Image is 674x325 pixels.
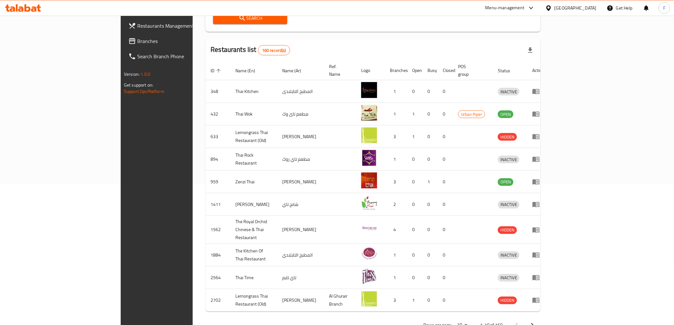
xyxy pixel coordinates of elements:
[532,110,544,118] div: Menu
[498,251,520,259] span: INACTIVE
[277,289,324,312] td: [PERSON_NAME]
[124,70,140,78] span: Version:
[385,61,407,80] th: Branches
[458,111,485,118] span: Urban Piper
[438,148,453,171] td: 0
[277,216,324,244] td: [PERSON_NAME]
[422,244,438,266] td: 0
[385,244,407,266] td: 1
[205,61,549,312] table: enhanced table
[438,216,453,244] td: 0
[137,22,228,30] span: Restaurants Management
[407,244,422,266] td: 0
[532,296,544,304] div: Menu
[277,171,324,193] td: [PERSON_NAME]
[230,266,277,289] td: Thai Time
[230,80,277,103] td: Thai Kitchen
[498,111,513,118] span: OPEN
[230,125,277,148] td: Lemongrass Thai Restaurant (Old)
[361,221,377,237] img: The Royal Orchid Chinese & Thai Restaurant
[230,103,277,125] td: Thai Wok
[438,289,453,312] td: 0
[458,63,485,78] span: POS group
[137,37,228,45] span: Branches
[277,80,324,103] td: المطبخ التايلندى
[361,291,377,307] img: Lemongrass Thai Restaurant (Old)
[277,266,324,289] td: تاي تايم
[385,289,407,312] td: 3
[385,103,407,125] td: 1
[498,201,520,208] div: INACTIVE
[277,103,324,125] td: مطعم تاى وك
[438,80,453,103] td: 0
[230,216,277,244] td: The Royal Orchid Chinese & Thai Restaurant
[385,80,407,103] td: 1
[498,178,513,186] span: OPEN
[407,289,422,312] td: 1
[324,289,356,312] td: Al Ghurair Branch
[277,193,324,216] td: شانج تاي
[123,33,233,49] a: Branches
[407,148,422,171] td: 0
[385,171,407,193] td: 3
[361,150,377,166] img: Thai Rock Restaurant
[277,148,324,171] td: مطعم تاي روك
[422,216,438,244] td: 0
[385,216,407,244] td: 4
[123,49,233,64] a: Search Branch Phone
[385,266,407,289] td: 1
[422,193,438,216] td: 0
[422,289,438,312] td: 0
[532,226,544,234] div: Menu
[498,133,517,141] span: HIDDEN
[385,148,407,171] td: 1
[407,193,422,216] td: 0
[523,43,538,58] div: Export file
[422,103,438,125] td: 0
[422,148,438,171] td: 0
[230,244,277,266] td: The Kitchen Of Thai Restaurant
[532,88,544,95] div: Menu
[407,125,422,148] td: 1
[438,61,453,80] th: Closed
[438,171,453,193] td: 0
[361,195,377,211] img: Shang Thai
[438,103,453,125] td: 0
[211,45,290,55] h2: Restaurants list
[124,81,153,89] span: Get support on:
[123,18,233,33] a: Restaurants Management
[218,14,282,22] span: Search
[230,171,277,193] td: Zenzi Thai
[438,244,453,266] td: 0
[498,274,520,281] span: INACTIVE
[498,156,520,163] span: INACTIVE
[124,87,164,95] a: Support.OpsPlatform
[485,4,525,12] div: Menu-management
[532,155,544,163] div: Menu
[498,297,517,304] div: HIDDEN
[213,12,287,24] button: Search
[532,178,544,186] div: Menu
[282,67,309,74] span: Name (Ar)
[438,125,453,148] td: 0
[498,226,517,234] span: HIDDEN
[277,244,324,266] td: المطبخ التايلندي
[422,171,438,193] td: 1
[277,125,324,148] td: [PERSON_NAME]
[137,53,228,60] span: Search Branch Phone
[356,61,385,80] th: Logo
[498,88,520,95] div: INACTIVE
[422,266,438,289] td: 0
[422,61,438,80] th: Busy
[258,47,290,53] span: 160 record(s)
[385,125,407,148] td: 3
[230,148,277,171] td: Thai Rock Restaurant
[140,70,150,78] span: 1.0.0
[361,268,377,284] img: Thai Time
[361,173,377,188] img: Zenzi Thai
[532,201,544,208] div: Menu
[385,193,407,216] td: 2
